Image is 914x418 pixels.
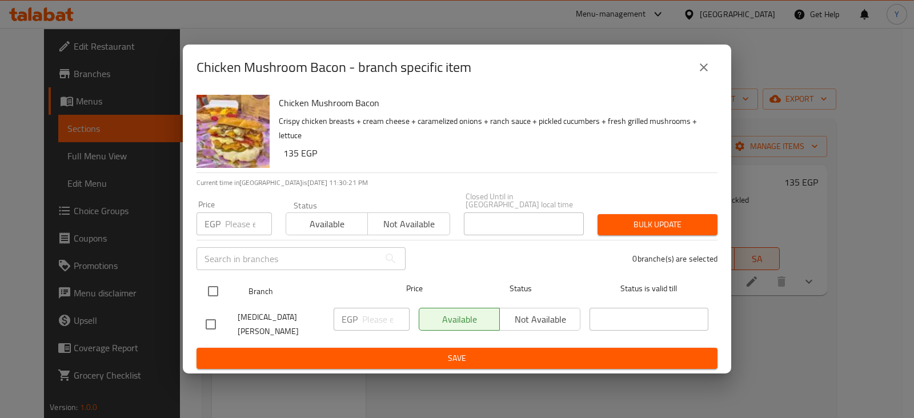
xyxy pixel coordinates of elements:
[197,58,471,77] h2: Chicken Mushroom Bacon - branch specific item
[342,312,358,326] p: EGP
[286,212,368,235] button: Available
[376,282,452,296] span: Price
[690,54,717,81] button: close
[362,308,410,331] input: Please enter price
[291,216,363,232] span: Available
[279,114,708,143] p: Crispy chicken breasts + cream cheese + caramelized onions + ranch sauce + pickled cucumbers + fr...
[225,212,272,235] input: Please enter price
[238,310,324,339] span: [MEDICAL_DATA] [PERSON_NAME]
[205,217,221,231] p: EGP
[279,95,708,111] h6: Chicken Mushroom Bacon
[197,95,270,168] img: Chicken Mushroom Bacon
[206,351,708,365] span: Save
[590,282,708,296] span: Status is valid till
[632,253,717,264] p: 0 branche(s) are selected
[197,348,717,369] button: Save
[372,216,445,232] span: Not available
[197,178,717,188] p: Current time in [GEOGRAPHIC_DATA] is [DATE] 11:30:21 PM
[367,212,450,235] button: Not available
[607,218,708,232] span: Bulk update
[197,247,379,270] input: Search in branches
[283,145,708,161] h6: 135 EGP
[598,214,717,235] button: Bulk update
[248,284,367,299] span: Branch
[462,282,580,296] span: Status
